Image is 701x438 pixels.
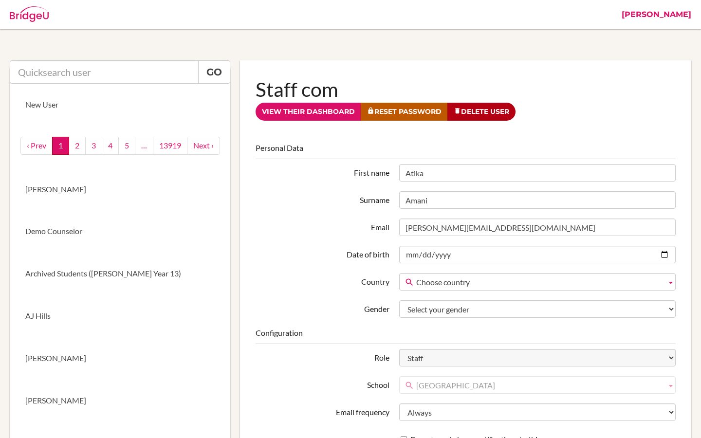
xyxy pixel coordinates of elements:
label: Email frequency [251,403,394,418]
label: Country [251,273,394,288]
legend: Personal Data [256,143,676,159]
a: 5 [118,137,135,155]
a: Go [198,60,230,84]
label: Email [251,219,394,233]
h1: Staff com [256,76,676,103]
a: next [187,137,220,155]
a: 4 [102,137,119,155]
a: New User [10,84,230,126]
a: [PERSON_NAME] [10,380,230,422]
label: Gender [251,300,394,315]
a: ‹ Prev [20,137,53,155]
label: School [251,376,394,391]
a: … [135,137,153,155]
a: View their dashboard [256,103,361,121]
label: First name [251,164,394,179]
a: [PERSON_NAME] [10,168,230,211]
a: [PERSON_NAME] [10,337,230,380]
a: Delete User [447,103,516,121]
img: Bridge-U [10,6,49,22]
a: 1 [52,137,69,155]
a: Reset Password [361,103,448,121]
a: 2 [69,137,86,155]
span: Choose country [416,274,663,291]
input: Quicksearch user [10,60,199,84]
a: Archived Students ([PERSON_NAME] Year 13) [10,253,230,295]
a: 13919 [153,137,187,155]
a: Demo Counselor [10,210,230,253]
span: [GEOGRAPHIC_DATA] [416,377,663,394]
a: 3 [85,137,102,155]
label: Surname [251,191,394,206]
a: AJ Hills [10,295,230,337]
legend: Configuration [256,328,676,344]
label: Date of birth [251,246,394,260]
label: Role [251,349,394,364]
